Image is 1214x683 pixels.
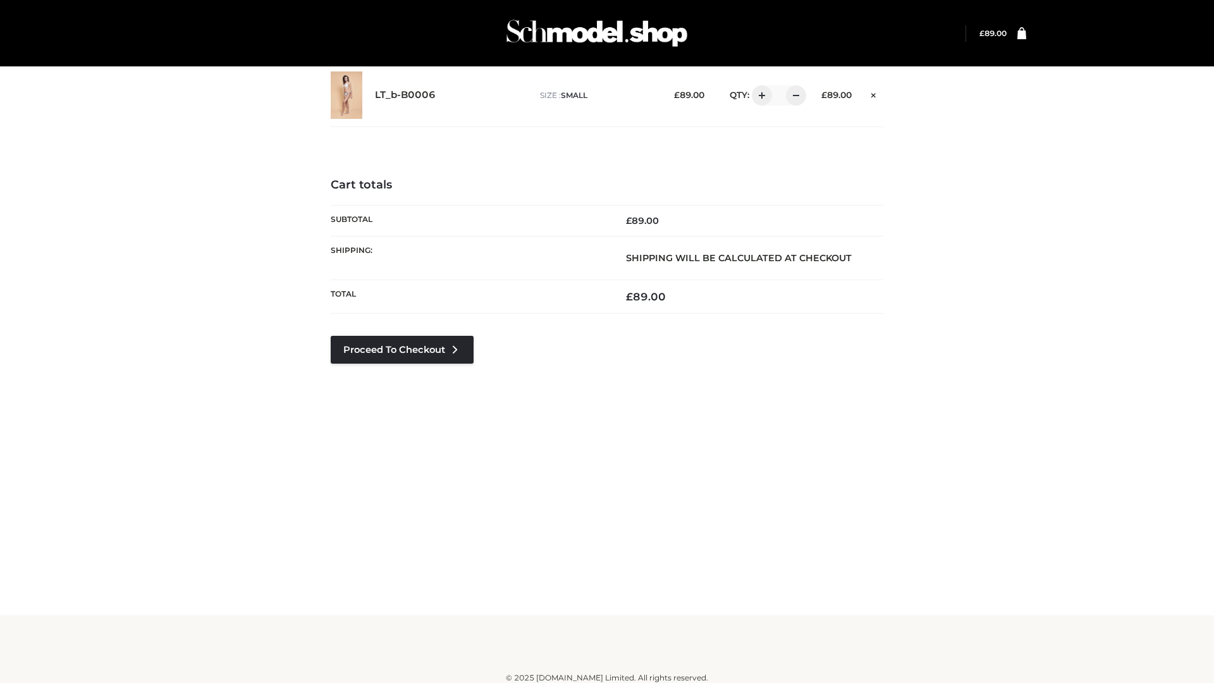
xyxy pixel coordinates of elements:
[979,28,984,38] span: £
[561,90,587,100] span: SMALL
[821,90,827,100] span: £
[502,8,692,58] img: Schmodel Admin 964
[626,215,632,226] span: £
[626,290,666,303] bdi: 89.00
[331,205,607,236] th: Subtotal
[375,89,436,101] a: LT_b-B0006
[331,178,883,192] h4: Cart totals
[979,28,1007,38] bdi: 89.00
[674,90,680,100] span: £
[331,280,607,314] th: Total
[626,252,852,264] strong: Shipping will be calculated at checkout
[821,90,852,100] bdi: 89.00
[864,85,883,102] a: Remove this item
[540,90,654,101] p: size :
[331,236,607,280] th: Shipping:
[626,290,633,303] span: £
[331,71,362,119] img: LT_b-B0006 - SMALL
[674,90,704,100] bdi: 89.00
[979,28,1007,38] a: £89.00
[626,215,659,226] bdi: 89.00
[717,85,802,106] div: QTY:
[331,336,474,364] a: Proceed to Checkout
